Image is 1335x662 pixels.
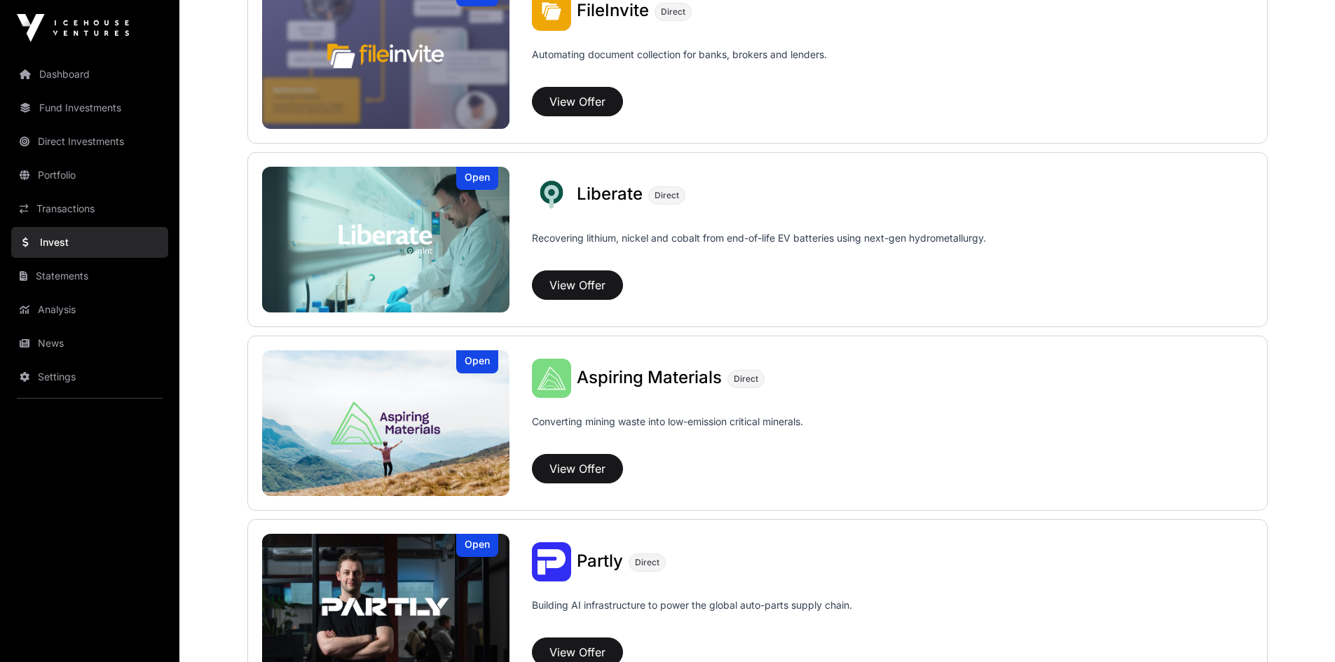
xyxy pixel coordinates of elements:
div: Open [456,350,498,373]
div: Open [456,167,498,190]
span: Direct [661,6,685,18]
button: View Offer [532,270,623,300]
div: Open [456,534,498,557]
img: Aspiring Materials [262,350,510,496]
img: Liberate [532,175,571,214]
a: Aspiring MaterialsOpen [262,350,510,496]
a: Statements [11,261,168,291]
span: Aspiring Materials [577,367,722,387]
img: Aspiring Materials [532,359,571,398]
p: Automating document collection for banks, brokers and lenders. [532,48,827,81]
button: View Offer [532,454,623,483]
button: View Offer [532,87,623,116]
p: Recovering lithium, nickel and cobalt from end-of-life EV batteries using next-gen hydrometallurgy. [532,231,986,265]
p: Converting mining waste into low-emission critical minerals. [532,415,803,448]
a: Settings [11,361,168,392]
a: Direct Investments [11,126,168,157]
a: Portfolio [11,160,168,191]
a: Fund Investments [11,92,168,123]
a: FileInvite [577,2,649,20]
a: Transactions [11,193,168,224]
a: Partly [577,553,623,571]
a: Aspiring Materials [577,369,722,387]
a: LiberateOpen [262,167,510,312]
a: Liberate [577,186,643,204]
p: Building AI infrastructure to power the global auto-parts supply chain. [532,598,852,632]
span: Direct [655,190,679,201]
img: Partly [532,542,571,581]
span: Direct [635,557,659,568]
a: Invest [11,227,168,258]
a: Dashboard [11,59,168,90]
span: Partly [577,551,623,571]
iframe: Chat Widget [1265,595,1335,662]
a: News [11,328,168,359]
img: Icehouse Ventures Logo [17,14,129,42]
img: Liberate [262,167,510,312]
span: Direct [734,373,758,385]
span: Liberate [577,184,643,204]
a: Analysis [11,294,168,325]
